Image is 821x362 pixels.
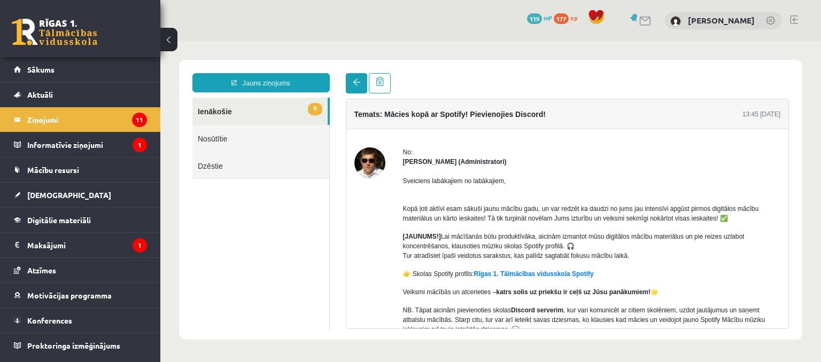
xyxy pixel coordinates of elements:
[14,57,147,82] a: Sākums
[27,215,91,225] span: Digitālie materiāli
[351,265,403,273] strong: Discord serverim
[243,264,621,293] p: NB. Tāpat aicinām pievienoties skolas , kur vari komunicēt ar citiem skolēniem, uzdot jautājumus ...
[32,111,169,138] a: Dzēstie
[32,84,169,111] a: Nosūtītie
[527,13,542,24] span: 119
[133,238,147,253] i: 1
[27,265,56,275] span: Atzīmes
[27,341,120,350] span: Proktoringa izmēģinājums
[132,113,147,127] i: 11
[243,228,621,238] p: 👉 Skolas Spotify profils:
[554,13,569,24] span: 177
[14,183,147,207] a: [DEMOGRAPHIC_DATA]
[527,13,552,22] a: 119 mP
[243,117,346,124] strong: [PERSON_NAME] (Administratori)
[14,208,147,232] a: Digitālie materiāli
[27,65,55,74] span: Sākums
[27,90,53,99] span: Aktuāli
[32,57,167,84] a: 9Ienākošie
[27,316,72,325] span: Konferences
[670,16,681,27] img: Anna Emīlija Križanovska
[14,333,147,358] a: Proktoringa izmēģinājums
[133,138,147,152] i: 1
[14,308,147,333] a: Konferences
[243,135,621,145] p: Sveiciens labākajiem no labākajiem,
[27,165,79,175] span: Mācību resursi
[336,247,490,255] strong: katrs solis uz priekšu ir ceļš uz Jūsu panākumiem!
[243,191,621,219] p: Lai mācīšanās būtu produktīvāka, aicinām izmantot mūsu digitālos mācību materiālus un pie reizes ...
[243,153,621,182] p: Kopā ļoti aktīvi esam sākuši jaunu mācību gadu, un var redzēt ka daudzi no jums jau intensīvi apg...
[554,13,583,22] a: 177 xp
[27,190,111,200] span: [DEMOGRAPHIC_DATA]
[243,106,621,116] div: No:
[148,62,161,74] span: 9
[194,106,225,137] img: Ivo Čapiņš
[570,13,577,22] span: xp
[27,233,147,257] legend: Maksājumi
[14,258,147,282] a: Atzīmes
[582,68,620,78] div: 13:45 [DATE]
[32,32,169,51] a: Jauns ziņojums
[688,15,755,26] a: [PERSON_NAME]
[14,132,147,157] a: Informatīvie ziņojumi1
[243,192,281,199] strong: [JAUNUMS!]
[27,107,147,132] legend: Ziņojumi
[14,283,147,308] a: Motivācijas programma
[194,69,385,77] h4: Temats: Mācies kopā ar Spotify! Pievienojies Discord!
[12,19,97,45] a: Rīgas 1. Tālmācības vidusskola
[544,13,552,22] span: mP
[314,229,433,237] a: Rīgas 1. Tālmācības vidusskola Spotify
[27,290,112,300] span: Motivācijas programma
[14,233,147,257] a: Maksājumi1
[27,132,147,157] legend: Informatīvie ziņojumi
[243,246,621,256] p: Veiksmi mācībās un atcerieties – 🌟
[14,158,147,182] a: Mācību resursi
[14,107,147,132] a: Ziņojumi11
[14,82,147,107] a: Aktuāli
